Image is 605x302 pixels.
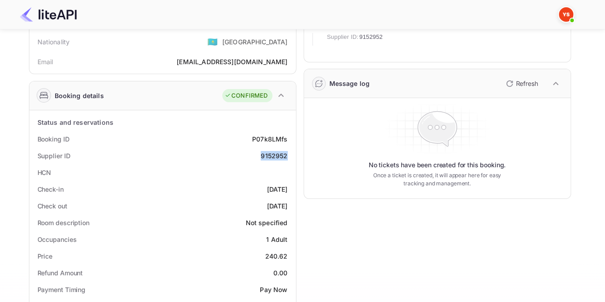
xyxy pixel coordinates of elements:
[267,201,288,211] div: [DATE]
[20,7,77,22] img: LiteAPI Logo
[38,134,70,144] div: Booking ID
[265,251,288,261] div: 240.62
[55,91,104,100] div: Booking details
[38,235,77,244] div: Occupancies
[261,151,287,160] div: 9152952
[38,168,52,177] div: HCN
[177,57,287,66] div: [EMAIL_ADDRESS][DOMAIN_NAME]
[38,218,89,227] div: Room description
[369,160,506,170] p: No tickets have been created for this booking.
[38,37,70,47] div: Nationality
[273,268,288,278] div: 0.00
[329,79,370,88] div: Message log
[38,285,86,294] div: Payment Timing
[260,285,287,294] div: Pay Now
[267,184,288,194] div: [DATE]
[222,37,288,47] div: [GEOGRAPHIC_DATA]
[38,118,113,127] div: Status and reservations
[38,57,53,66] div: Email
[501,76,542,91] button: Refresh
[38,151,70,160] div: Supplier ID
[366,171,509,188] p: Once a ticket is created, it will appear here for easy tracking and management.
[516,79,538,88] p: Refresh
[225,91,267,100] div: CONFIRMED
[38,251,53,261] div: Price
[359,33,383,42] span: 9152952
[252,134,287,144] div: P07k8LMfs
[246,218,288,227] div: Not specified
[38,201,67,211] div: Check out
[327,33,359,42] span: Supplier ID:
[528,19,563,46] div: [DATE] 15:14
[266,235,287,244] div: 1 Adult
[207,33,218,50] span: United States
[38,184,64,194] div: Check-in
[559,7,573,22] img: Yandex Support
[38,268,83,278] div: Refund Amount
